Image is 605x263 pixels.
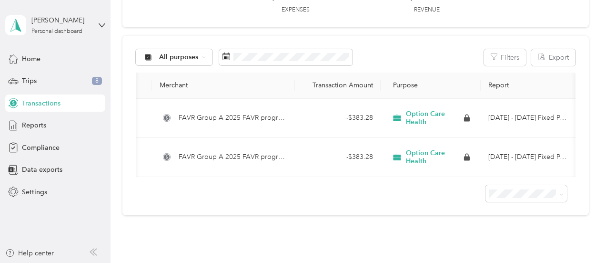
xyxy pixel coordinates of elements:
td: Oct 1 - 31, 2025 Fixed Payment [481,99,576,138]
span: Option Care Health [406,110,462,126]
th: Merchant [152,73,295,99]
div: [PERSON_NAME] [31,15,91,25]
span: Transactions [22,98,60,108]
span: Trips [22,76,37,86]
td: Oct 1 - 31, 2025 Fixed Payment [481,138,576,177]
th: Report [481,73,576,99]
span: Settings [22,187,47,197]
div: - $383.28 [302,152,373,162]
span: Compliance [22,143,60,153]
button: Help center [5,248,54,258]
button: Export [531,49,575,66]
span: Home [22,54,40,64]
span: Purpose [388,81,418,89]
div: Revenue [407,6,447,14]
span: Reports [22,120,46,130]
button: Filters [484,49,526,66]
span: FAVR Group A 2025 FAVR program [179,113,287,123]
span: FAVR Group A 2025 FAVR program [179,152,287,162]
div: - $383.28 [302,113,373,123]
span: All purposes [159,54,199,61]
iframe: Everlance-gr Chat Button Frame [552,210,605,263]
span: Data exports [22,165,62,175]
div: Personal dashboard [31,29,82,34]
span: 8 [92,77,102,85]
div: Expenses [264,6,327,14]
span: Option Care Health [406,149,462,166]
th: Transaction Amount [295,73,381,99]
